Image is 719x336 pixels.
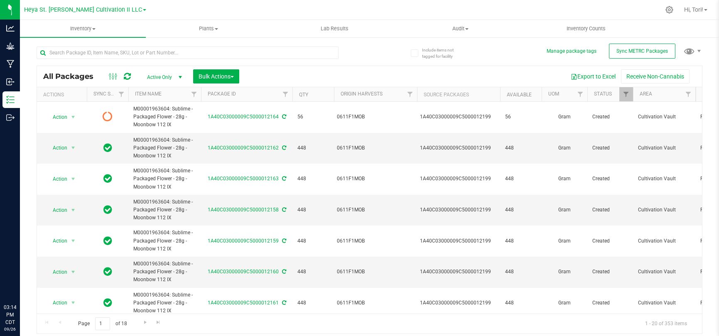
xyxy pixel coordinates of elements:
inline-svg: Inbound [6,78,15,86]
span: Gram [547,175,582,183]
span: 448 [297,144,329,152]
span: Created [592,237,628,245]
span: 448 [505,268,537,276]
span: Cultivation Vault [638,206,690,214]
span: Heya St. [PERSON_NAME] Cultivation II LLC [24,6,142,13]
span: Cultivation Vault [638,175,690,183]
span: Action [45,297,68,309]
a: Filter [279,87,292,101]
span: select [68,173,79,185]
a: Filter [187,87,201,101]
a: Go to the last page [152,317,164,329]
div: Value 1: 1A40C03000009C5000012199 [420,268,498,276]
a: Filter [574,87,587,101]
span: M00001963604: Sublime - Packaged Flower - 28g - Moonbow 112 IX [133,260,196,284]
span: Inventory [20,25,146,32]
span: 448 [297,206,329,214]
span: Inventory Counts [555,25,617,32]
span: Sync from Compliance System [281,207,286,213]
span: M00001963604: Sublime - Packaged Flower - 28g - Moonbow 112 IX [133,229,196,253]
span: Action [45,235,68,247]
a: Filter [682,87,695,101]
a: Area [640,91,652,97]
a: 1A40C03000009C5000012160 [208,269,279,275]
span: Created [592,113,628,121]
span: M00001963604: Sublime - Packaged Flower - 28g - Moonbow 112 IX [133,167,196,191]
span: Created [592,175,628,183]
span: Sync from Compliance System [281,269,286,275]
span: Gram [547,113,582,121]
input: 1 [95,317,110,330]
span: Action [45,266,68,278]
a: Package ID [208,91,236,97]
span: Sync from Compliance System [281,176,286,181]
span: select [68,297,79,309]
a: 1A40C03000009C5000012164 [208,114,279,120]
p: 09/26 [4,326,16,332]
span: select [68,142,79,154]
a: Audit [398,20,523,37]
th: Source Packages [417,87,500,102]
span: Sync from Compliance System [281,238,286,244]
a: Plants [146,20,272,37]
inline-svg: Analytics [6,24,15,32]
span: Created [592,206,628,214]
div: Value 1: 0611F1MOB [337,237,415,245]
span: 448 [505,237,537,245]
span: Cultivation Vault [638,268,690,276]
span: Cultivation Vault [638,113,690,121]
a: Qty [299,92,308,98]
span: 448 [297,237,329,245]
a: Status [594,91,612,97]
span: Action [45,142,68,154]
a: Inventory [20,20,146,37]
span: 56 [297,113,329,121]
span: Include items not tagged for facility [422,47,464,59]
div: Manage settings [664,6,675,14]
div: Value 1: 1A40C03000009C5000012199 [420,237,498,245]
span: Sync from Compliance System [281,114,286,120]
span: M00001963604: Sublime - Packaged Flower - 28g - Moonbow 112 IX [133,198,196,222]
a: Filter [619,87,633,101]
span: Gram [547,237,582,245]
span: Created [592,144,628,152]
a: 1A40C03000009C5000012159 [208,238,279,244]
span: Gram [547,299,582,307]
span: select [68,266,79,278]
span: 448 [505,299,537,307]
a: UOM [548,91,559,97]
span: select [68,235,79,247]
a: 1A40C03000009C5000012162 [208,145,279,151]
span: Page of 18 [71,317,134,330]
button: Manage package tags [547,48,596,55]
span: Plants [146,25,271,32]
span: 448 [297,268,329,276]
span: Bulk Actions [199,73,234,80]
span: select [68,111,79,123]
span: Cultivation Vault [638,144,690,152]
span: Lab Results [309,25,360,32]
span: In Sync [103,173,112,184]
span: Cultivation Vault [638,237,690,245]
a: Filter [115,87,128,101]
span: Created [592,268,628,276]
span: Created [592,299,628,307]
input: Search Package ID, Item Name, SKU, Lot or Part Number... [37,47,339,59]
a: 1A40C03000009C5000012163 [208,176,279,181]
span: 448 [505,175,537,183]
span: Sync from Compliance System [281,300,286,306]
span: Action [45,204,68,216]
span: Audit [398,25,523,32]
span: In Sync [103,235,112,247]
span: In Sync [103,204,112,216]
div: Value 1: 0611F1MOB [337,268,415,276]
div: Value 1: 1A40C03000009C5000012199 [420,144,498,152]
span: Sync from Compliance System [281,145,286,151]
button: Bulk Actions [193,69,239,83]
div: Value 1: 0611F1MOB [337,299,415,307]
span: Gram [547,268,582,276]
a: 1A40C03000009C5000012161 [208,300,279,306]
span: 448 [505,206,537,214]
span: 448 [297,175,329,183]
a: Item Name [135,91,162,97]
